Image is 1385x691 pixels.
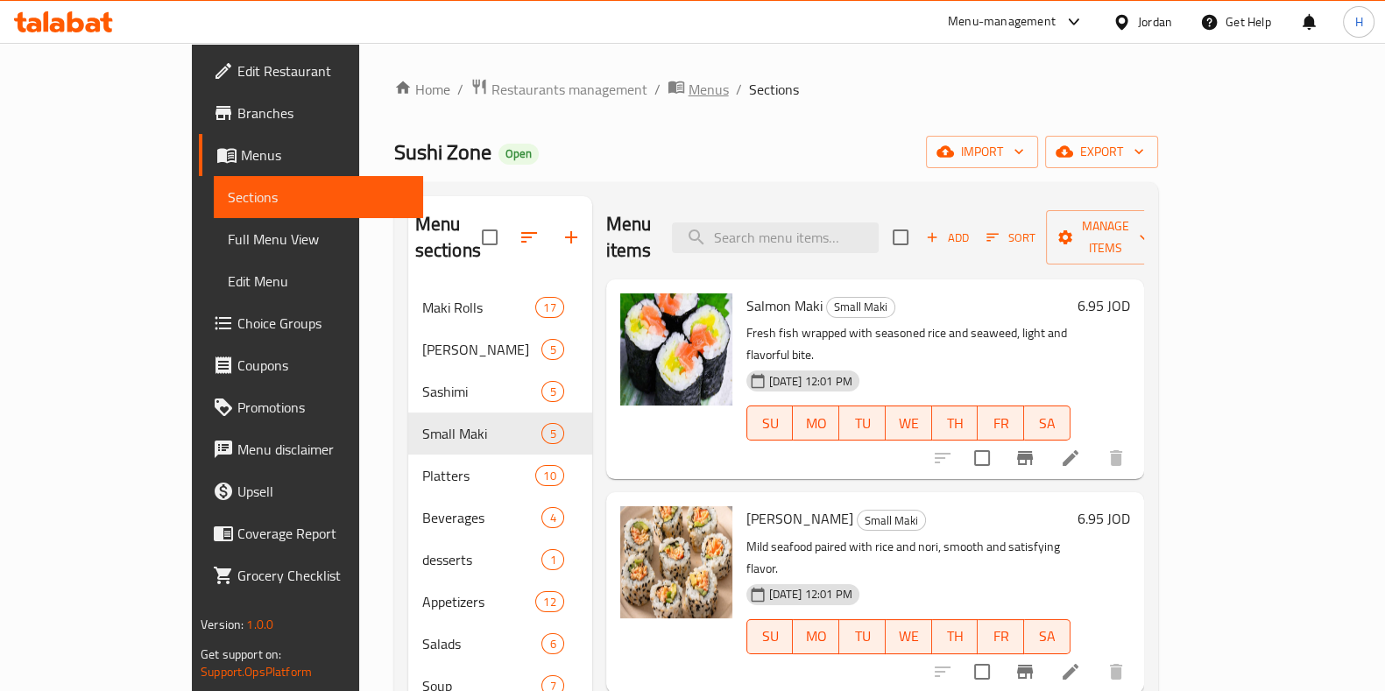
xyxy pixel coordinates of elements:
span: Menus [689,79,729,100]
span: Upsell [237,481,409,502]
div: Small Maki5 [408,412,592,455]
span: Sushi Zone [394,132,491,172]
div: Sashimi5 [408,370,592,412]
span: Add [923,228,971,248]
span: Sort items [975,224,1046,251]
div: Small Maki [826,297,895,318]
span: SA [1031,624,1063,649]
span: Full Menu View [228,229,409,250]
button: Add [919,224,975,251]
span: Select to update [964,440,1000,476]
div: Menu-management [948,11,1056,32]
span: Small Maki [827,297,894,317]
span: Menus [241,145,409,166]
a: Edit menu item [1060,448,1081,469]
li: / [736,79,742,100]
span: Choice Groups [237,313,409,334]
span: 1.0.0 [246,613,273,636]
a: Grocery Checklist [199,554,423,596]
span: Open [498,146,539,161]
span: desserts [422,549,542,570]
div: Beverages4 [408,497,592,539]
span: Salmon Maki [746,293,823,319]
a: Upsell [199,470,423,512]
span: Small Maki [858,511,925,531]
span: H [1354,12,1362,32]
span: FR [985,624,1017,649]
button: TU [839,405,886,441]
span: SU [754,411,787,436]
button: SU [746,405,794,441]
input: search [672,222,879,253]
div: desserts1 [408,539,592,581]
span: Sort [986,228,1035,248]
span: Promotions [237,397,409,418]
h6: 6.95 JOD [1078,293,1130,318]
span: Beverages [422,507,542,528]
li: / [457,79,463,100]
button: TH [932,405,979,441]
span: MO [800,624,832,649]
span: TU [846,411,879,436]
div: items [535,591,563,612]
li: / [654,79,661,100]
span: 5 [542,384,562,400]
button: Sort [982,224,1039,251]
button: MO [793,619,839,654]
span: Edit Menu [228,271,409,292]
span: SA [1031,411,1063,436]
span: TU [846,624,879,649]
div: items [541,339,563,360]
span: WE [893,624,925,649]
button: WE [886,619,932,654]
span: 10 [536,468,562,484]
button: MO [793,405,839,441]
button: SA [1024,619,1071,654]
span: 12 [536,594,562,610]
button: TH [932,619,979,654]
h2: Menu items [606,211,652,264]
span: Get support on: [201,643,281,666]
div: Maki Rolls17 [408,286,592,328]
div: items [535,297,563,318]
a: Sections [214,176,423,218]
div: Salads6 [408,623,592,665]
div: [PERSON_NAME]5 [408,328,592,370]
div: Appetizers12 [408,581,592,623]
span: TH [939,411,972,436]
h6: 6.95 JOD [1078,506,1130,531]
span: Salads [422,633,542,654]
button: SU [746,619,794,654]
span: Select all sections [471,219,508,256]
span: Select section [882,219,919,256]
span: Appetizers [422,591,536,612]
p: Fresh fish wrapped with seasoned rice and seaweed, light and flavorful bite. [746,322,1071,366]
span: Version: [201,613,244,636]
span: 5 [542,426,562,442]
div: Sashimi [422,381,542,402]
span: Grocery Checklist [237,565,409,586]
span: Platters [422,465,536,486]
span: [DATE] 12:01 PM [762,373,859,390]
span: [DATE] 12:01 PM [762,586,859,603]
span: Add item [919,224,975,251]
span: TH [939,624,972,649]
a: Edit menu item [1060,661,1081,682]
span: Edit Restaurant [237,60,409,81]
a: Support.OpsPlatform [201,660,312,683]
img: Crab Maki [620,506,732,618]
img: Salmon Maki [620,293,732,405]
span: Restaurants management [491,79,647,100]
h2: Menu sections [415,211,482,264]
span: 1 [542,552,562,568]
span: Coverage Report [237,523,409,544]
span: 17 [536,300,562,316]
div: Small Maki [422,423,542,444]
button: Add section [550,216,592,258]
span: Maki Rolls [422,297,536,318]
span: MO [800,411,832,436]
a: Menus [668,78,729,101]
